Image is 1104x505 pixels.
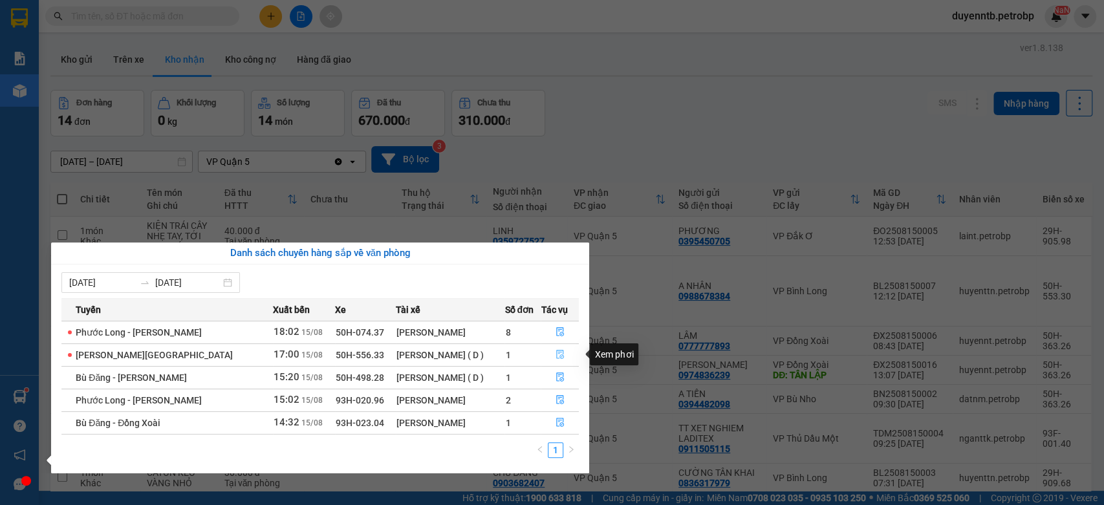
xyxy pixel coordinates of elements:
[76,350,233,360] span: [PERSON_NAME][GEOGRAPHIC_DATA]
[536,446,544,453] span: left
[567,446,575,453] span: right
[541,367,578,388] button: file-done
[556,372,565,383] span: file-done
[396,325,504,339] div: [PERSON_NAME]
[505,418,510,428] span: 1
[274,349,299,360] span: 17:00
[548,442,563,458] li: 1
[563,442,579,458] button: right
[336,372,384,383] span: 50H-498.28
[273,303,310,317] span: Xuất bến
[336,418,384,428] span: 93H-023.04
[76,418,160,428] span: Bù Đăng - Đồng Xoài
[541,322,578,343] button: file-done
[274,394,299,405] span: 15:02
[396,371,504,385] div: [PERSON_NAME] ( D )
[11,42,92,58] div: NHẬT
[10,85,30,98] span: CR :
[274,326,299,338] span: 18:02
[541,413,578,433] button: file-done
[556,418,565,428] span: file-done
[541,303,567,317] span: Tác vụ
[504,303,534,317] span: Số đơn
[505,327,510,338] span: 8
[76,327,202,338] span: Phước Long - [PERSON_NAME]
[336,350,384,360] span: 50H-556.33
[336,395,384,405] span: 93H-020.96
[11,11,92,42] div: VP Quận 5
[396,393,504,407] div: [PERSON_NAME]
[396,416,504,430] div: [PERSON_NAME]
[301,418,323,427] span: 15/08
[396,303,420,317] span: Tài xế
[274,371,299,383] span: 15:20
[505,395,510,405] span: 2
[155,275,221,290] input: Đến ngày
[101,12,132,26] span: Nhận:
[505,350,510,360] span: 1
[76,395,202,405] span: Phước Long - [PERSON_NAME]
[301,396,323,405] span: 15/08
[140,277,150,288] span: swap-right
[505,372,510,383] span: 1
[301,350,323,360] span: 15/08
[301,373,323,382] span: 15/08
[101,42,189,58] div: SƠN
[336,327,384,338] span: 50H-074.37
[140,277,150,288] span: to
[76,372,187,383] span: Bù Đăng - [PERSON_NAME]
[556,350,565,360] span: file-done
[532,442,548,458] button: left
[335,303,346,317] span: Xe
[274,416,299,428] span: 14:32
[556,395,565,405] span: file-done
[10,83,94,99] div: 30.000
[61,246,579,261] div: Danh sách chuyến hàng sắp về văn phòng
[590,343,638,365] div: Xem phơi
[548,443,563,457] a: 1
[301,328,323,337] span: 15/08
[556,327,565,338] span: file-done
[541,345,578,365] button: file-done
[396,348,504,362] div: [PERSON_NAME] ( D )
[532,442,548,458] li: Previous Page
[76,303,101,317] span: Tuyến
[11,12,31,26] span: Gửi:
[69,275,135,290] input: Từ ngày
[101,11,189,42] div: VP Đồng Xoài
[541,390,578,411] button: file-done
[563,442,579,458] li: Next Page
